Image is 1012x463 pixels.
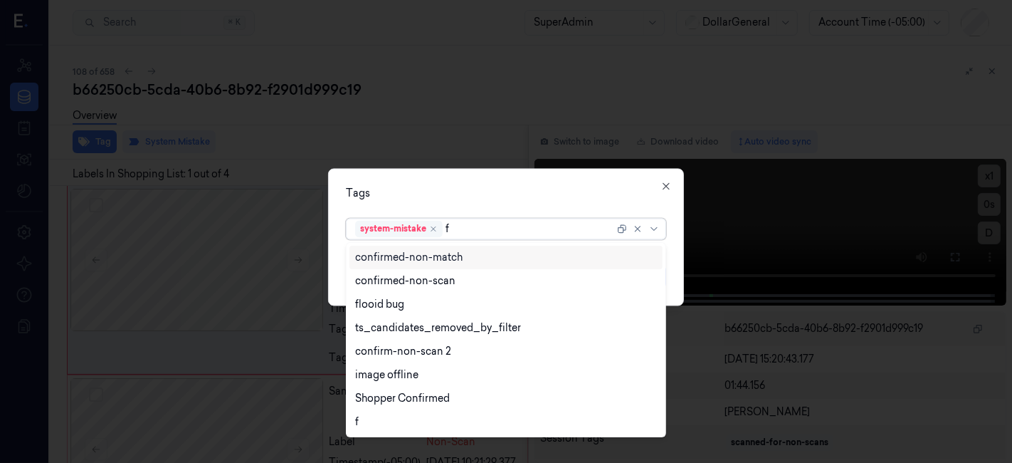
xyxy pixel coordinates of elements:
[355,274,455,288] div: confirmed-non-scan
[355,321,521,335] div: ts_candidates_removed_by_filter
[355,297,404,312] div: flooid bug
[355,391,450,406] div: Shopper Confirmed
[355,368,418,383] div: image offline
[429,225,438,234] div: Remove ,system-mistake
[355,250,463,265] div: confirmed-non-match
[355,415,359,430] div: f
[355,344,451,359] div: confirm-non-scan 2
[346,187,666,202] div: Tags
[360,223,426,236] div: system-mistake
